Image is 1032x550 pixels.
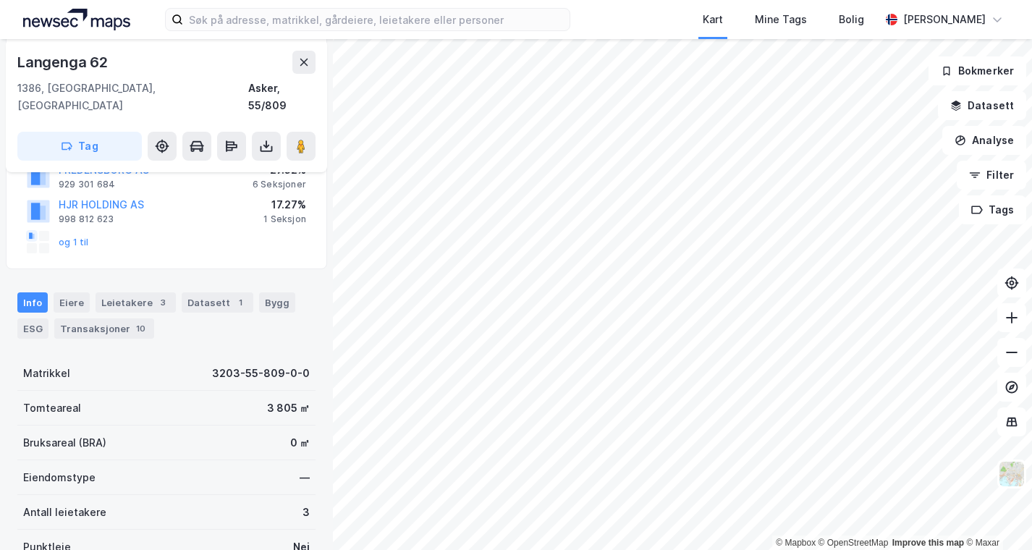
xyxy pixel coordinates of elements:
[259,292,295,313] div: Bygg
[253,179,306,190] div: 6 Seksjoner
[212,365,310,382] div: 3203-55-809-0-0
[183,9,570,30] input: Søk på adresse, matrikkel, gårdeiere, leietakere eller personer
[300,469,310,486] div: —
[960,481,1032,550] div: Kontrollprogram for chat
[248,80,316,114] div: Asker, 55/809
[156,295,170,310] div: 3
[839,11,864,28] div: Bolig
[755,11,807,28] div: Mine Tags
[17,318,48,339] div: ESG
[998,460,1025,488] img: Z
[929,56,1026,85] button: Bokmerker
[23,469,96,486] div: Eiendomstype
[776,538,816,548] a: Mapbox
[892,538,964,548] a: Improve this map
[960,481,1032,550] iframe: Chat Widget
[182,292,253,313] div: Datasett
[133,321,148,336] div: 10
[17,132,142,161] button: Tag
[54,292,90,313] div: Eiere
[938,91,1026,120] button: Datasett
[23,434,106,452] div: Bruksareal (BRA)
[54,318,154,339] div: Transaksjoner
[17,80,248,114] div: 1386, [GEOGRAPHIC_DATA], [GEOGRAPHIC_DATA]
[942,126,1026,155] button: Analyse
[703,11,723,28] div: Kart
[263,196,306,213] div: 17.27%
[23,504,106,521] div: Antall leietakere
[233,295,248,310] div: 1
[23,9,130,30] img: logo.a4113a55bc3d86da70a041830d287a7e.svg
[290,434,310,452] div: 0 ㎡
[17,51,111,74] div: Langenga 62
[303,504,310,521] div: 3
[903,11,986,28] div: [PERSON_NAME]
[959,195,1026,224] button: Tags
[267,399,310,417] div: 3 805 ㎡
[96,292,176,313] div: Leietakere
[59,213,114,225] div: 998 812 623
[957,161,1026,190] button: Filter
[23,399,81,417] div: Tomteareal
[23,365,70,382] div: Matrikkel
[17,292,48,313] div: Info
[819,538,889,548] a: OpenStreetMap
[59,179,115,190] div: 929 301 684
[263,213,306,225] div: 1 Seksjon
